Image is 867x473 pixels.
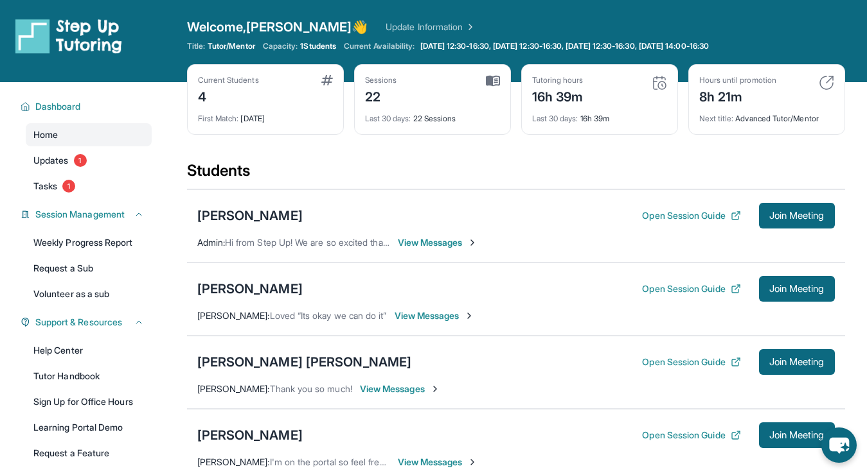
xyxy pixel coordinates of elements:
span: Welcome, [PERSON_NAME] 👋 [187,18,368,36]
img: Chevron-Right [467,237,478,248]
span: 1 Students [300,41,336,51]
div: Tutoring hours [532,75,584,85]
div: 16h 39m [532,106,667,124]
div: [PERSON_NAME] [197,426,303,444]
span: First Match : [198,114,239,123]
span: 1 [62,180,75,193]
span: View Messages [398,456,478,469]
a: Sign Up for Office Hours [26,390,152,413]
div: 22 Sessions [365,106,500,124]
span: Thank you so much! [270,383,352,394]
span: Capacity: [263,41,298,51]
a: Tutor Handbook [26,365,152,388]
img: card [819,75,834,90]
span: [PERSON_NAME] : [197,310,270,321]
span: Join Meeting [769,358,825,366]
div: [PERSON_NAME] [197,280,303,298]
button: Open Session Guide [642,356,740,368]
div: Students [187,160,845,189]
a: Home [26,123,152,146]
span: Dashboard [35,100,81,113]
a: Help Center [26,339,152,362]
span: [PERSON_NAME] : [197,383,270,394]
button: Dashboard [30,100,144,113]
a: Request a Sub [26,257,152,280]
span: 1 [74,154,87,167]
div: Current Students [198,75,259,85]
button: Open Session Guide [642,282,740,295]
span: Join Meeting [769,285,825,293]
div: [PERSON_NAME] [PERSON_NAME] [197,353,412,371]
span: Join Meeting [769,212,825,219]
button: chat-button [821,427,857,463]
button: Join Meeting [759,349,835,375]
a: Tasks1 [26,175,152,198]
span: Home [33,128,58,141]
img: card [321,75,333,85]
div: [PERSON_NAME] [197,207,303,225]
span: Join Meeting [769,431,825,439]
span: Updates [33,154,69,167]
span: Next title : [699,114,734,123]
img: card [486,75,500,87]
div: Sessions [365,75,397,85]
span: View Messages [395,309,475,322]
span: Support & Resources [35,316,122,329]
span: I'm on the portal so feel free to join whenever! [270,456,458,467]
span: Tutor/Mentor [208,41,255,51]
div: 22 [365,85,397,106]
button: Join Meeting [759,422,835,448]
span: Last 30 days : [532,114,578,123]
button: Join Meeting [759,276,835,302]
span: Loved “Its okay we can do it” [270,310,387,321]
button: Open Session Guide [642,429,740,442]
div: 8h 21m [699,85,776,106]
div: Advanced Tutor/Mentor [699,106,834,124]
span: Admin : [197,237,225,248]
a: Volunteer as a sub [26,282,152,305]
span: View Messages [398,236,478,249]
a: [DATE] 12:30-16:30, [DATE] 12:30-16:30, [DATE] 12:30-16:30, [DATE] 14:00-16:30 [418,41,711,51]
img: Chevron Right [463,21,476,33]
button: Open Session Guide [642,209,740,222]
div: 4 [198,85,259,106]
div: [DATE] [198,106,333,124]
img: Chevron-Right [467,457,478,467]
a: Updates1 [26,149,152,172]
span: Current Availability: [344,41,415,51]
a: Request a Feature [26,442,152,465]
button: Join Meeting [759,203,835,228]
span: Session Management [35,208,125,221]
a: Update Information [386,21,476,33]
span: View Messages [360,383,440,395]
a: Weekly Progress Report [26,231,152,254]
div: Hours until promotion [699,75,776,85]
span: [PERSON_NAME] : [197,456,270,467]
span: Tasks [33,180,57,193]
button: Session Management [30,208,144,221]
button: Support & Resources [30,316,144,329]
span: [DATE] 12:30-16:30, [DATE] 12:30-16:30, [DATE] 12:30-16:30, [DATE] 14:00-16:30 [420,41,709,51]
img: Chevron-Right [464,311,474,321]
div: 16h 39m [532,85,584,106]
span: Last 30 days : [365,114,411,123]
span: Title: [187,41,205,51]
img: Chevron-Right [430,384,440,394]
img: logo [15,18,122,54]
img: card [652,75,667,90]
a: Learning Portal Demo [26,416,152,439]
